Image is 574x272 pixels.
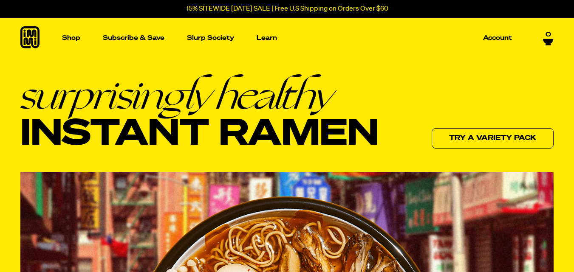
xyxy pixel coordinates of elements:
h1: Instant Ramen [20,75,379,154]
nav: Main navigation [59,18,515,58]
p: 15% SITEWIDE [DATE] SALE | Free U.S Shipping on Orders Over $60 [186,5,388,13]
a: Slurp Society [184,31,238,45]
span: 0 [546,31,551,39]
a: Try a variety pack [432,128,554,149]
p: Shop [62,35,80,41]
a: Learn [253,18,280,58]
p: Learn [257,35,277,41]
a: Subscribe & Save [99,31,168,45]
a: 0 [543,31,554,45]
em: surprisingly healthy [20,75,379,115]
a: Account [480,31,515,45]
p: Subscribe & Save [103,35,164,41]
p: Slurp Society [187,35,234,41]
a: Shop [59,18,84,58]
p: Account [483,35,512,41]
